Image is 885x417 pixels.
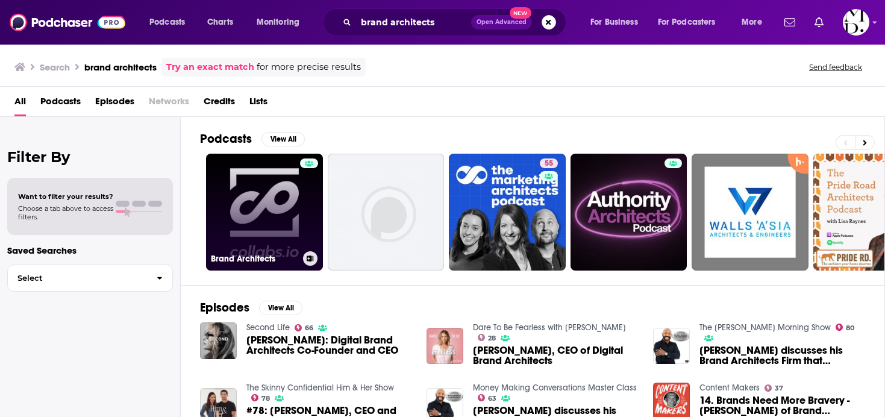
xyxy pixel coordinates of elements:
p: Saved Searches [7,245,173,256]
button: open menu [248,13,315,32]
h3: Brand Architects [211,254,298,264]
h3: Search [40,61,70,73]
span: New [510,7,531,19]
button: View All [261,132,305,146]
button: open menu [582,13,653,32]
a: Raina Penchansky, CEO of Digital Brand Architects [473,345,639,366]
span: 80 [846,325,854,331]
button: Select [7,265,173,292]
a: Second Life [246,322,290,333]
span: For Podcasters [658,14,716,31]
span: 28 [488,336,496,341]
a: 78 [251,394,271,401]
button: open menu [733,13,777,32]
a: 28 [478,334,496,341]
span: For Business [590,14,638,31]
button: Open AdvancedNew [471,15,532,30]
span: 55 [545,158,553,170]
h2: Podcasts [200,131,252,146]
a: All [14,92,26,116]
img: Podchaser - Follow, Share and Rate Podcasts [10,11,125,34]
a: Show notifications dropdown [780,12,800,33]
input: Search podcasts, credits, & more... [356,13,471,32]
button: open menu [650,13,733,32]
span: Podcasts [149,14,185,31]
a: 66 [295,324,314,331]
a: Show notifications dropdown [810,12,828,33]
span: for more precise results [257,60,361,74]
h2: Filter By [7,148,173,166]
a: 14. Brands Need More Bravery - Harry Lang of Brand Architects [699,395,865,416]
a: Antone Barnes discusses his Brand Architects Firm that specializes in career development for pro ... [699,345,865,366]
span: Charts [207,14,233,31]
span: 63 [488,396,496,401]
a: 80 [836,324,855,331]
span: 66 [305,325,313,331]
a: 37 [765,384,784,392]
img: Antone Barnes discusses his Brand Architects Firm that specializes in career development for pro ... [653,328,690,365]
img: Raina Penchansky: Digital Brand Architects Co-Founder and CEO [200,322,237,359]
span: [PERSON_NAME]: Digital Brand Architects Co-Founder and CEO [246,335,412,356]
a: Content Makers [699,383,760,393]
a: Credits [204,92,235,116]
a: EpisodesView All [200,300,302,315]
span: Want to filter your results? [18,192,113,201]
a: Dare To Be Fearless with Alexa Curtis [473,322,626,333]
a: The Skinny Confidential Him & Her Show [246,383,394,393]
h3: brand architects [84,61,157,73]
button: View All [259,301,302,315]
a: Lists [249,92,267,116]
a: 55 [449,154,566,271]
a: Raina Penchansky: Digital Brand Architects Co-Founder and CEO [246,335,412,356]
div: Search podcasts, credits, & more... [334,8,578,36]
a: Brand Architects [206,154,323,271]
a: Try an exact match [166,60,254,74]
span: Select [8,274,147,282]
span: Choose a tab above to access filters. [18,204,113,221]
a: Episodes [95,92,134,116]
a: 63 [478,394,497,401]
a: The Steve Harvey Morning Show [699,322,831,333]
span: Networks [149,92,189,116]
span: 14. Brands Need More Bravery - [PERSON_NAME] of Brand Architects [699,395,865,416]
span: Logged in as melissa26784 [843,9,869,36]
a: Money Making Conversations Master Class [473,383,637,393]
button: open menu [141,13,201,32]
h2: Episodes [200,300,249,315]
span: 78 [261,396,270,401]
span: [PERSON_NAME] discusses his Brand Architects Firm that specializes in career development for pro ... [699,345,865,366]
span: 37 [775,386,783,391]
span: Open Advanced [477,19,527,25]
img: User Profile [843,9,869,36]
a: 55 [540,158,558,168]
a: PodcastsView All [200,131,305,146]
span: [PERSON_NAME], CEO of Digital Brand Architects [473,345,639,366]
span: More [742,14,762,31]
button: Send feedback [805,62,866,72]
img: Raina Penchansky, CEO of Digital Brand Architects [427,328,463,365]
span: Monitoring [257,14,299,31]
a: Charts [199,13,240,32]
a: Podcasts [40,92,81,116]
button: Show profile menu [843,9,869,36]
